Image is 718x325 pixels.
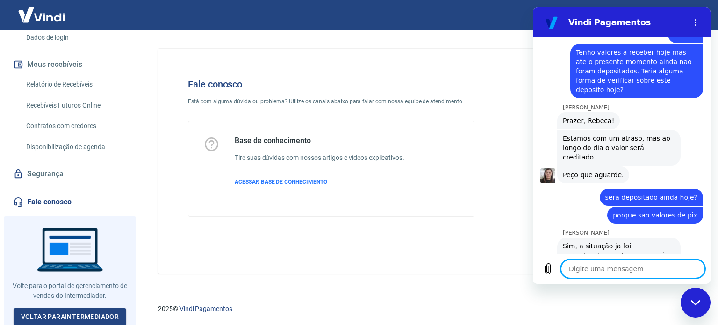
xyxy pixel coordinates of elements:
[22,96,129,115] a: Recebíveis Futuros Online
[22,116,129,136] a: Contratos com credores
[235,153,404,163] h6: Tire suas dúvidas com nossos artigos e vídeos explicativos.
[514,64,656,188] img: Fale conosco
[533,7,711,284] iframe: Janela de mensagens
[22,137,129,157] a: Disponibilização de agenda
[188,97,474,106] p: Está com alguma dúvida ou problema? Utilize os canais abaixo para falar com nossa equipe de atend...
[681,288,711,318] iframe: Botão para abrir a janela de mensagens, conversa em andamento
[235,136,404,145] h5: Base de conhecimento
[235,178,404,186] a: ACESSAR BASE DE CONHECIMENTO
[188,79,474,90] h4: Fale conosco
[673,7,707,24] button: Sair
[22,28,129,47] a: Dados de login
[11,54,129,75] button: Meus recebíveis
[11,192,129,212] a: Fale conosco
[235,179,327,185] span: ACESSAR BASE DE CONHECIMENTO
[179,305,232,312] a: Vindi Pagamentos
[22,75,129,94] a: Relatório de Recebíveis
[11,0,72,29] img: Vindi
[11,164,129,184] a: Segurança
[158,304,696,314] p: 2025 ©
